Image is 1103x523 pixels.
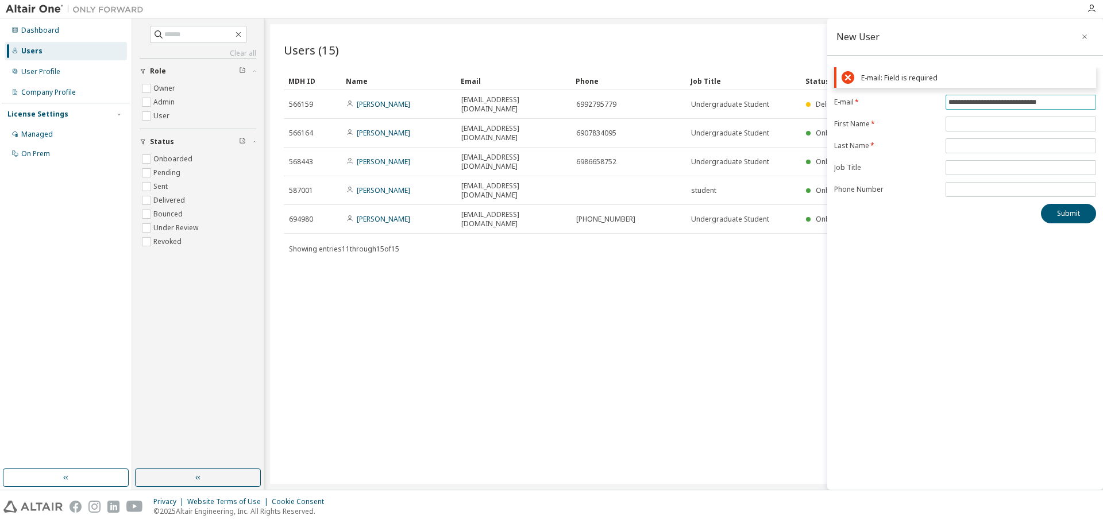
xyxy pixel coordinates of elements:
[805,72,1024,90] div: Status
[21,130,53,139] div: Managed
[153,235,184,249] label: Revoked
[691,186,716,195] span: student
[1041,204,1096,223] button: Submit
[357,99,410,109] a: [PERSON_NAME]
[461,72,566,90] div: Email
[357,128,410,138] a: [PERSON_NAME]
[140,49,256,58] a: Clear all
[461,124,566,142] span: [EMAIL_ADDRESS][DOMAIN_NAME]
[239,137,246,146] span: Clear filter
[88,501,101,513] img: instagram.svg
[289,186,313,195] span: 587001
[691,100,769,109] span: Undergraduate Student
[21,26,59,35] div: Dashboard
[150,137,174,146] span: Status
[461,210,566,228] span: [EMAIL_ADDRESS][DOMAIN_NAME]
[691,72,796,90] div: Job Title
[272,497,331,506] div: Cookie Consent
[153,109,172,123] label: User
[834,185,939,194] label: Phone Number
[289,100,313,109] span: 566159
[289,244,399,254] span: Showing entries 11 through 15 of 15
[21,67,60,76] div: User Profile
[140,129,256,154] button: Status
[153,95,177,109] label: Admin
[691,215,769,224] span: Undergraduate Student
[3,501,63,513] img: altair_logo.svg
[816,157,855,166] span: Onboarded
[21,149,50,158] div: On Prem
[153,166,183,180] label: Pending
[153,221,200,235] label: Under Review
[153,207,185,221] label: Bounced
[288,72,337,90] div: MDH ID
[461,95,566,114] span: [EMAIL_ADDRESS][DOMAIN_NAME]
[691,129,769,138] span: Undergraduate Student
[576,72,681,90] div: Phone
[21,88,76,97] div: Company Profile
[153,497,187,506] div: Privacy
[357,157,410,166] a: [PERSON_NAME]
[187,497,272,506] div: Website Terms of Use
[289,129,313,138] span: 566164
[576,100,616,109] span: 6992795779
[153,193,187,207] label: Delivered
[153,506,331,516] p: © 2025 Altair Engineering, Inc. All Rights Reserved.
[153,180,170,193] label: Sent
[7,110,68,119] div: License Settings
[357,214,410,224] a: [PERSON_NAME]
[576,157,616,166] span: 6986658752
[836,32,880,41] div: New User
[816,214,855,224] span: Onboarded
[126,501,143,513] img: youtube.svg
[284,42,339,58] span: Users (15)
[834,119,939,129] label: First Name
[289,215,313,224] span: 694980
[691,157,769,166] span: Undergraduate Student
[816,99,847,109] span: Delivered
[816,185,855,195] span: Onboarded
[576,129,616,138] span: 6907834095
[289,157,313,166] span: 568443
[21,47,43,56] div: Users
[70,501,82,513] img: facebook.svg
[834,98,939,107] label: E-mail
[357,185,410,195] a: [PERSON_NAME]
[816,128,855,138] span: Onboarded
[140,59,256,84] button: Role
[239,67,246,76] span: Clear filter
[153,152,195,166] label: Onboarded
[346,72,452,90] div: Name
[576,215,635,224] span: [PHONE_NUMBER]
[861,73,1091,82] div: E-mail: Field is required
[6,3,149,15] img: Altair One
[834,163,939,172] label: Job Title
[461,153,566,171] span: [EMAIL_ADDRESS][DOMAIN_NAME]
[107,501,119,513] img: linkedin.svg
[153,82,178,95] label: Owner
[461,181,566,200] span: [EMAIL_ADDRESS][DOMAIN_NAME]
[834,141,939,150] label: Last Name
[150,67,166,76] span: Role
